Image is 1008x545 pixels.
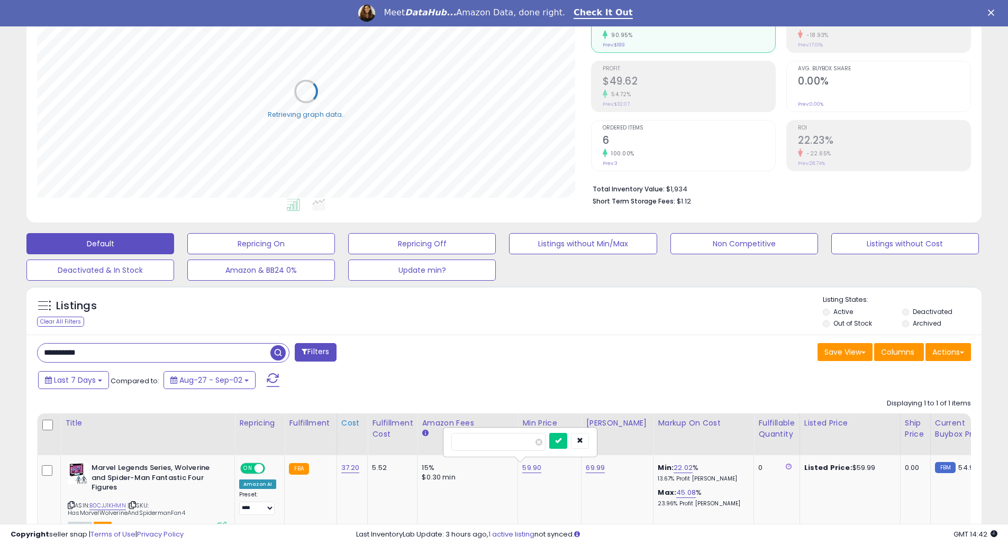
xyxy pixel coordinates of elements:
div: Preset: [239,491,276,515]
button: Filters [295,343,336,362]
small: Prev: 0.00% [798,101,823,107]
small: Prev: $32.07 [603,101,630,107]
span: Columns [881,347,914,357]
span: ON [241,464,255,473]
div: Markup on Cost [658,418,749,429]
span: 54.99 [958,463,978,473]
a: 45.08 [676,487,696,498]
span: OFF [264,464,280,473]
div: Amazon Fees [422,418,513,429]
i: DataHub... [405,7,456,17]
p: Listing States: [823,295,982,305]
span: Avg. Buybox Share [798,66,970,72]
label: Active [833,307,853,316]
img: Profile image for Georgie [358,5,375,22]
div: Min Price [522,418,577,429]
div: 5.52 [372,463,409,473]
div: Meet Amazon Data, done right. [384,7,565,18]
div: Fulfillment Cost [372,418,413,440]
span: | SKU: HasMarvelWolverineAndSpidermanFan4 [68,501,185,517]
span: 2025-09-10 14:42 GMT [953,529,997,539]
th: The percentage added to the cost of goods (COGS) that forms the calculator for Min & Max prices. [653,413,754,455]
span: Compared to: [111,376,159,386]
a: 22.02 [674,463,693,473]
button: Listings without Min/Max [509,233,657,254]
b: Listed Price: [804,463,852,473]
div: Close [988,10,998,16]
small: Prev: 17.01% [798,42,823,48]
div: Listed Price [804,418,896,429]
button: Update min? [348,260,496,281]
label: Out of Stock [833,319,872,328]
h5: Listings [56,299,97,313]
div: [PERSON_NAME] [586,418,649,429]
div: ASIN: [68,463,226,530]
button: Repricing On [187,233,335,254]
b: Min: [658,463,674,473]
b: Marvel Legends Series, Wolverine and Spider-Man Fantastic Four Figures [92,463,220,495]
div: 15% [422,463,510,473]
b: Total Inventory Value: [593,184,665,193]
span: All listings currently available for purchase on Amazon [68,522,92,531]
div: $59.99 [804,463,892,473]
a: 37.20 [341,463,360,473]
button: Default [26,233,174,254]
div: Fulfillment [289,418,332,429]
h2: $49.62 [603,75,775,89]
div: 0.00 [905,463,922,473]
li: $1,934 [593,182,963,195]
button: Deactivated & In Stock [26,260,174,281]
button: Listings without Cost [831,233,979,254]
button: Repricing Off [348,233,496,254]
div: % [658,488,746,507]
span: ROI [798,125,970,131]
span: FBA [94,522,112,531]
small: 100.00% [607,150,634,158]
a: 59.90 [522,463,541,473]
small: Prev: 3 [603,160,617,167]
p: 23.96% Profit [PERSON_NAME] [658,500,746,507]
h2: 22.23% [798,134,970,149]
span: Aug-27 - Sep-02 [179,375,242,385]
button: Last 7 Days [38,371,109,389]
div: Title [65,418,230,429]
a: B0CJJ1KHMN [89,501,126,510]
div: Cost [341,418,364,429]
button: Amazon & BB24 0% [187,260,335,281]
button: Non Competitive [670,233,818,254]
div: 0 [758,463,791,473]
div: Last InventoryLab Update: 3 hours ago, not synced. [356,530,997,540]
a: Check It Out [574,7,633,19]
button: Actions [925,343,971,361]
img: 51Eh6bPi9YL._SL40_.jpg [68,463,89,484]
strong: Copyright [11,529,49,539]
div: Current Buybox Price [935,418,989,440]
div: $0.30 min [422,473,510,482]
b: Short Term Storage Fees: [593,197,675,206]
small: FBM [935,462,956,473]
div: Retrieving graph data.. [268,109,345,119]
label: Archived [913,319,941,328]
div: seller snap | | [11,530,184,540]
span: Profit [603,66,775,72]
small: Prev: 28.74% [798,160,825,167]
a: 1 active listing [488,529,534,539]
label: Deactivated [913,307,952,316]
small: FBA [289,463,308,475]
small: Amazon Fees. [422,429,428,438]
p: 13.67% Profit [PERSON_NAME] [658,475,746,483]
div: Displaying 1 to 1 of 1 items [887,399,971,409]
small: 90.95% [607,31,632,39]
div: Ship Price [905,418,926,440]
button: Save View [818,343,873,361]
div: Amazon AI [239,479,276,489]
span: Ordered Items [603,125,775,131]
a: Terms of Use [90,529,135,539]
span: $1.12 [677,196,691,206]
a: Privacy Policy [137,529,184,539]
small: -22.65% [803,150,831,158]
button: Aug-27 - Sep-02 [164,371,256,389]
div: Fulfillable Quantity [758,418,795,440]
button: Columns [874,343,924,361]
b: Max: [658,487,676,497]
